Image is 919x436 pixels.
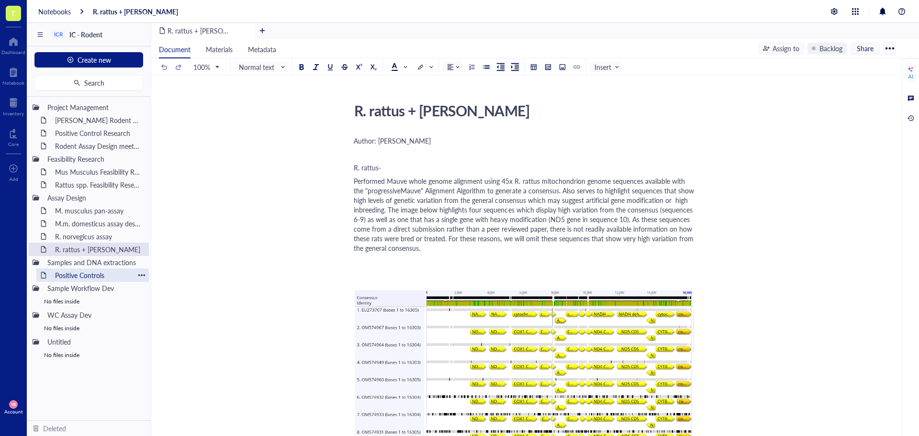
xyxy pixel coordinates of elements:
[773,43,799,54] div: Assign to
[38,7,71,16] a: Notebooks
[51,268,134,282] div: Positive Controls
[51,217,145,230] div: M.m. domesticus assay design
[69,30,102,39] span: IC - Rodent
[51,204,145,217] div: M. musculus pan-assay
[851,43,880,54] button: Share
[43,191,145,204] div: Assay Design
[1,34,25,55] a: Dashboard
[51,178,145,191] div: Rattus spp. Feasibility Research
[51,126,145,140] div: Positive Control Research
[43,256,145,269] div: Samples and DNA extractions
[2,80,24,86] div: Notebook
[54,31,63,38] div: ICR
[354,176,696,253] span: Performed Mauve whole genome alignment using 45x R. rattus mitochondrion genome sequences availab...
[93,7,178,16] a: R. rattus + [PERSON_NAME]
[857,44,874,53] span: Share
[29,348,149,362] div: No files inside
[594,63,620,71] span: Insert
[11,7,16,19] span: T
[8,141,19,147] div: Core
[8,126,19,147] a: Core
[29,322,149,335] div: No files inside
[11,402,15,406] span: MB
[78,56,111,64] span: Create new
[350,99,691,123] div: R. rattus + [PERSON_NAME]
[51,243,145,256] div: R. rattus + [PERSON_NAME]
[34,52,143,67] button: Create new
[2,65,24,86] a: Notebook
[819,43,842,54] div: Backlog
[354,163,381,172] span: R. rattus-
[193,63,219,71] span: 100%
[3,95,24,116] a: Inventory
[43,308,145,322] div: WC Assay Dev
[51,165,145,179] div: Mus Musculus Feasibility Research
[43,423,66,434] div: Deleted
[248,45,276,54] span: Metadata
[1,49,25,55] div: Dashboard
[29,295,149,308] div: No files inside
[43,152,145,166] div: Feasibility Research
[908,73,913,80] div: AI
[206,45,233,54] span: Materials
[43,281,145,295] div: Sample Workflow Dev
[43,101,145,114] div: Project Management
[354,136,431,145] span: Author: [PERSON_NAME]
[3,111,24,116] div: Inventory
[43,335,145,348] div: Untitled
[51,113,145,127] div: [PERSON_NAME] Rodent Test Full Proposal
[34,75,143,90] button: Search
[51,230,145,243] div: R. norvegicus assay
[239,63,286,71] span: Normal text
[9,176,18,182] div: Add
[51,139,145,153] div: Rodent Assay Design meeting_[DATE]
[4,409,23,414] div: Account
[84,79,104,87] span: Search
[159,45,191,54] span: Document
